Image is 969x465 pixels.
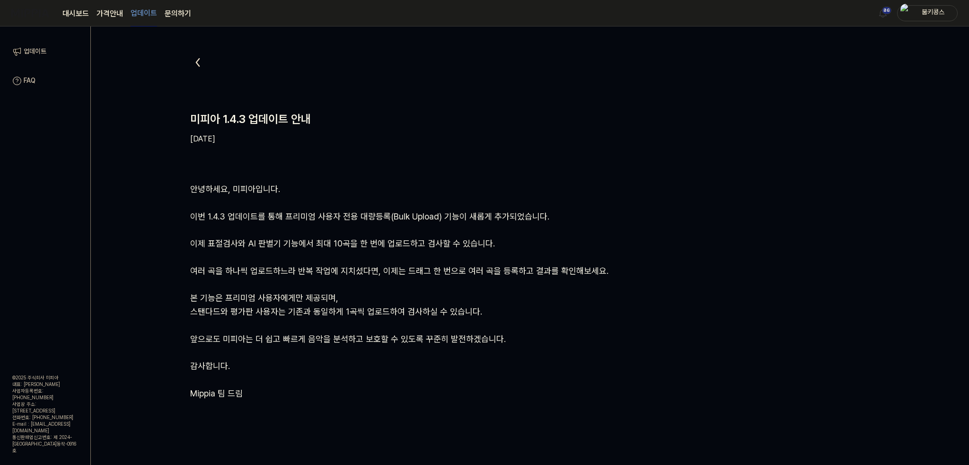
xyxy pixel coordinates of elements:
[900,4,912,23] img: profile
[12,401,78,414] div: 사업장 주소: [STREET_ADDRESS]
[915,8,951,18] div: 붐키콩스
[165,8,191,19] a: 문의하기
[131,0,157,26] a: 업데이트
[882,7,891,14] div: 86
[190,113,311,126] div: 미피아 1.4.3 업데이트 안내
[12,414,78,421] div: 전화번호: [PHONE_NUMBER]
[12,421,78,434] div: E-mail : [EMAIL_ADDRESS][DOMAIN_NAME]
[12,381,78,387] div: 대표: [PERSON_NAME]
[7,71,84,91] a: FAQ
[62,8,89,19] a: 대시보드
[190,133,870,145] div: [DATE]
[897,5,958,21] button: profile붐키콩스
[875,6,890,21] button: 알림86
[97,8,123,19] button: 가격안내
[190,183,870,401] div: 안녕하세요, 미피아입니다. 이번 1.4.3 업데이트를 통해 프리미엄 사용자 전용 대량등록(Bulk Upload) 기능이 새롭게 추가되었습니다. 이제 표절검사와 AI 판별기 기...
[7,42,84,61] a: 업데이트
[12,434,78,454] div: 통신판매업신고번호: 제 2024-[GEOGRAPHIC_DATA]동작-0916 호
[877,8,889,19] img: 알림
[12,387,78,401] div: 사업자등록번호: [PHONE_NUMBER]
[12,374,78,381] div: © 2025 주식회사 미피아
